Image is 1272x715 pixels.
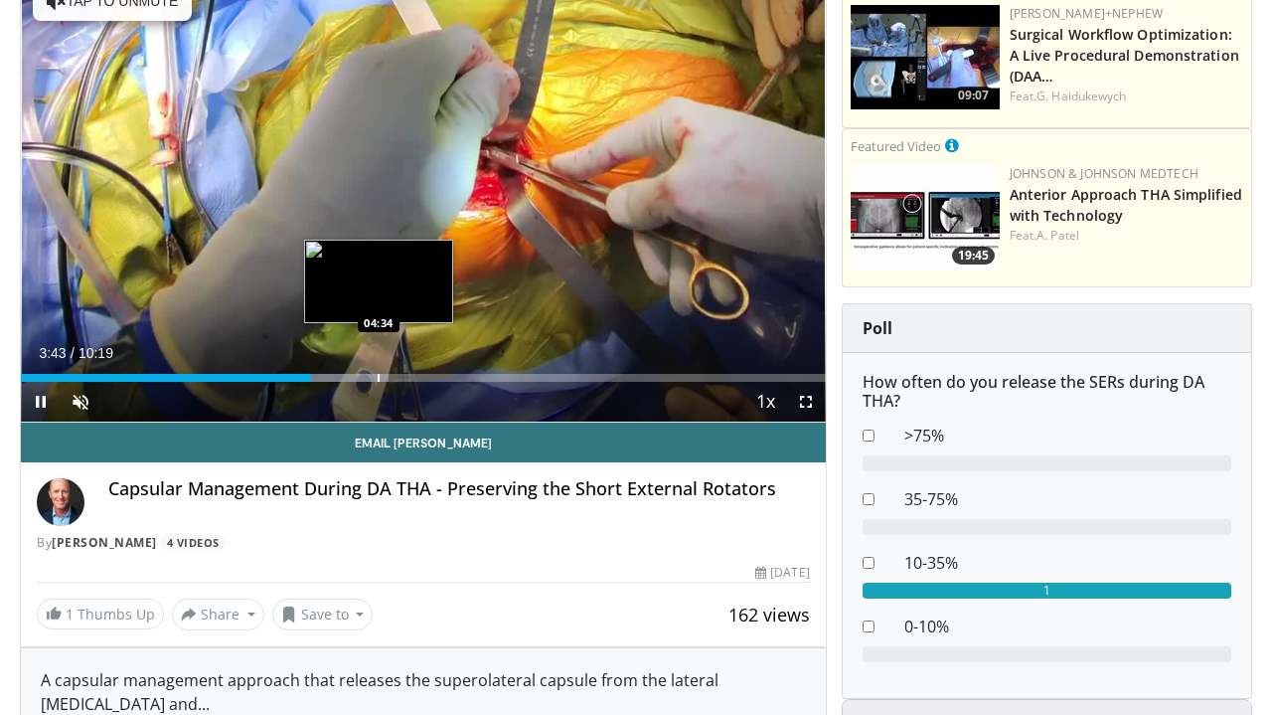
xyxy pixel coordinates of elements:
a: Email [PERSON_NAME] [21,423,826,462]
a: A. Patel [1036,227,1079,244]
button: Playback Rate [746,382,786,422]
div: Progress Bar [21,374,826,382]
h6: How often do you release the SERs during DA THA? [863,373,1231,411]
span: 09:07 [952,87,995,104]
button: Save to [272,599,374,630]
a: G. Haidukewych [1036,88,1126,104]
small: Featured Video [851,137,941,155]
button: Pause [21,382,61,422]
button: Share [172,599,264,630]
h4: Capsular Management During DA THA - Preserving the Short External Rotators [108,478,810,500]
span: 162 views [728,603,810,626]
span: 1 [66,605,74,624]
div: Feat. [1010,227,1243,245]
dd: 35-75% [889,487,1246,511]
div: 1 [863,583,1231,599]
a: 4 Videos [160,534,226,551]
img: image.jpeg [304,240,453,323]
a: Johnson & Johnson MedTech [1010,165,1198,182]
a: 19:45 [851,165,1000,269]
a: [PERSON_NAME] [52,534,157,551]
a: 1 Thumbs Up [37,599,164,629]
div: Feat. [1010,88,1243,105]
a: [PERSON_NAME]+Nephew [1010,5,1163,22]
a: Surgical Workflow Optimization: A Live Procedural Demonstration (DAA… [1010,25,1239,86]
button: Fullscreen [786,382,826,422]
div: [DATE] [755,564,809,582]
strong: Poll [863,317,892,339]
div: By [37,534,810,552]
span: / [71,345,75,361]
img: bcfc90b5-8c69-4b20-afee-af4c0acaf118.150x105_q85_crop-smart_upscale.jpg [851,5,1000,109]
span: 19:45 [952,247,995,265]
dd: 10-35% [889,551,1246,575]
button: Unmute [61,382,100,422]
span: 3:43 [39,345,66,361]
a: 09:07 [851,5,1000,109]
a: Anterior Approach THA Simplified with Technology [1010,185,1242,225]
img: 06bb1c17-1231-4454-8f12-6191b0b3b81a.150x105_q85_crop-smart_upscale.jpg [851,165,1000,269]
img: Avatar [37,478,84,526]
dd: >75% [889,424,1246,447]
span: 10:19 [79,345,113,361]
dd: 0-10% [889,615,1246,638]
